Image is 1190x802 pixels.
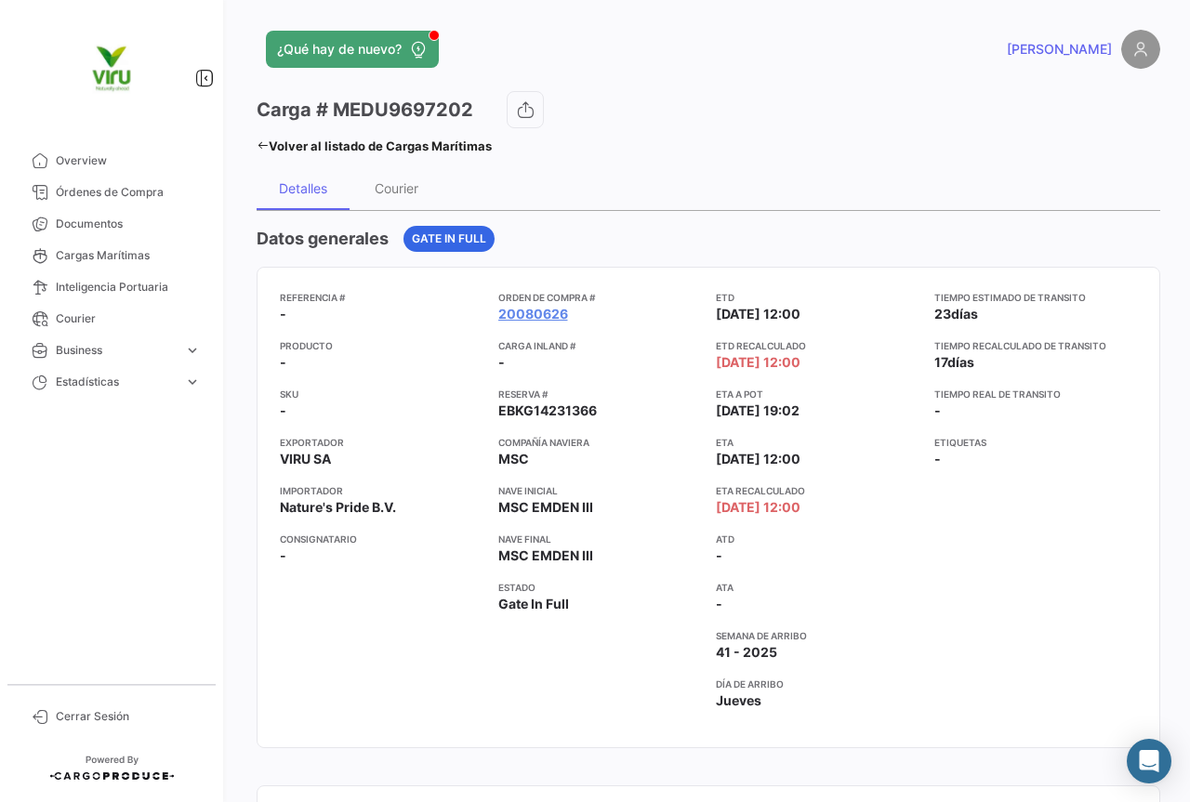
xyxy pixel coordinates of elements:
span: Overview [56,152,201,169]
span: días [951,306,978,322]
span: - [498,353,505,372]
span: EBKG14231366 [498,401,597,420]
app-card-info-title: SKU [280,387,483,401]
span: 17 [934,354,947,370]
span: VIRU SA [280,450,331,468]
app-card-info-title: Tiempo recalculado de transito [934,338,1138,353]
span: - [280,546,286,565]
span: 41 - 2025 [716,643,777,662]
span: Cargas Marítimas [56,247,201,264]
img: viru.png [65,22,158,115]
span: Jueves [716,691,761,710]
span: Estadísticas [56,374,177,390]
a: Volver al listado de Cargas Marítimas [257,133,492,159]
app-card-info-title: Orden de Compra # [498,290,702,305]
h4: Datos generales [257,226,389,252]
a: Inteligencia Portuaria [15,271,208,303]
span: - [280,401,286,420]
h3: Carga # MEDU9697202 [257,97,473,123]
span: - [934,402,941,418]
app-card-info-title: Importador [280,483,483,498]
span: Gate In Full [412,230,486,247]
span: Órdenes de Compra [56,184,201,201]
span: Inteligencia Portuaria [56,279,201,296]
app-card-info-title: ATA [716,580,919,595]
span: - [716,546,722,565]
app-card-info-title: Nave final [498,532,702,546]
span: - [934,450,941,468]
div: Detalles [279,180,327,196]
app-card-info-title: ETA a POT [716,387,919,401]
button: ¿Qué hay de nuevo? [266,31,439,68]
app-card-info-title: Producto [280,338,483,353]
app-card-info-title: Nave inicial [498,483,702,498]
span: - [716,595,722,613]
a: Overview [15,145,208,177]
span: [DATE] 12:00 [716,353,800,372]
div: Courier [375,180,418,196]
span: [DATE] 19:02 [716,401,800,420]
app-card-info-title: Reserva # [498,387,702,401]
a: Courier [15,303,208,335]
span: [PERSON_NAME] [1007,40,1112,59]
a: Cargas Marítimas [15,240,208,271]
a: 20080626 [498,305,568,323]
app-card-info-title: ETA [716,435,919,450]
span: MSC EMDEN III [498,546,593,565]
span: Nature's Pride B.V. [280,498,396,517]
span: días [947,354,974,370]
img: placeholder-user.png [1121,30,1160,69]
span: Documentos [56,216,201,232]
span: expand_more [184,374,201,390]
span: [DATE] 12:00 [716,498,800,517]
app-card-info-title: Tiempo real de transito [934,387,1138,401]
span: Gate In Full [498,595,569,613]
app-card-info-title: Estado [498,580,702,595]
span: expand_more [184,342,201,359]
span: Cerrar Sesión [56,708,201,725]
span: - [280,353,286,372]
app-card-info-title: Carga inland # [498,338,702,353]
app-card-info-title: ETD [716,290,919,305]
span: [DATE] 12:00 [716,305,800,323]
span: MSC EMDEN III [498,498,593,517]
span: 23 [934,306,951,322]
app-card-info-title: ETD Recalculado [716,338,919,353]
app-card-info-title: ETA Recalculado [716,483,919,498]
app-card-info-title: Etiquetas [934,435,1138,450]
span: [DATE] 12:00 [716,450,800,468]
span: ¿Qué hay de nuevo? [277,40,402,59]
span: - [280,305,286,323]
app-card-info-title: Día de Arribo [716,677,919,691]
a: Documentos [15,208,208,240]
span: Courier [56,310,201,327]
app-card-info-title: ATD [716,532,919,546]
a: Órdenes de Compra [15,177,208,208]
div: Abrir Intercom Messenger [1127,739,1171,783]
span: Business [56,342,177,359]
app-card-info-title: Consignatario [280,532,483,546]
app-card-info-title: Referencia # [280,290,483,305]
app-card-info-title: Semana de Arribo [716,628,919,643]
span: MSC [498,450,529,468]
app-card-info-title: Exportador [280,435,483,450]
app-card-info-title: Compañía naviera [498,435,702,450]
app-card-info-title: Tiempo estimado de transito [934,290,1138,305]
